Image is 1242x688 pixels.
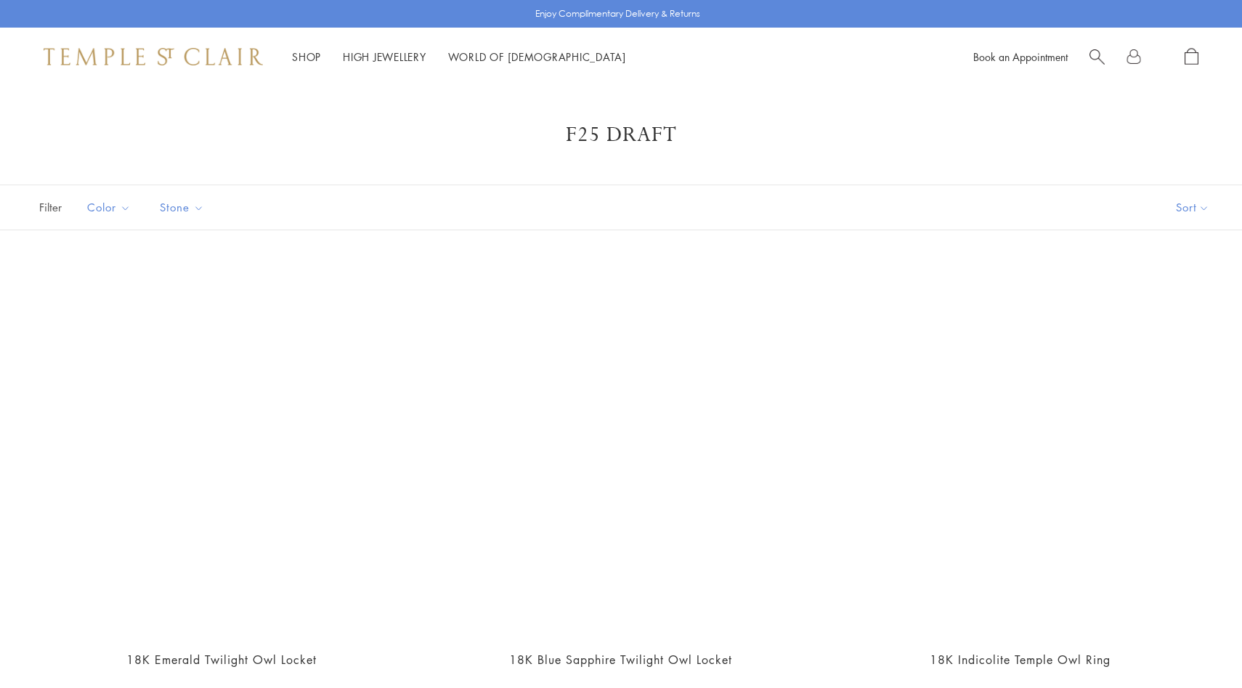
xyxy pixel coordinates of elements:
[292,49,321,64] a: ShopShop
[1143,185,1242,230] button: Show sort by
[292,48,626,66] nav: Main navigation
[930,652,1111,668] a: 18K Indicolite Temple Owl Ring
[1089,48,1105,66] a: Search
[76,191,142,224] button: Color
[149,191,215,224] button: Stone
[44,48,263,65] img: Temple St. Clair
[80,198,142,216] span: Color
[153,198,215,216] span: Stone
[973,49,1068,64] a: Book an Appointment
[1185,48,1198,66] a: Open Shopping Bag
[126,652,317,668] a: 18K Emerald Twilight Owl Locket
[436,267,806,637] a: 18K Blue Sapphire Nocturne Owl Locket
[58,122,1184,148] h1: F25 Draft
[343,49,426,64] a: High JewelleryHigh Jewellery
[535,7,700,21] p: Enjoy Complimentary Delivery & Returns
[36,267,407,637] a: 18K Emerald Nocturne Owl Locket
[448,49,626,64] a: World of [DEMOGRAPHIC_DATA]World of [DEMOGRAPHIC_DATA]
[509,652,732,668] a: 18K Blue Sapphire Twilight Owl Locket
